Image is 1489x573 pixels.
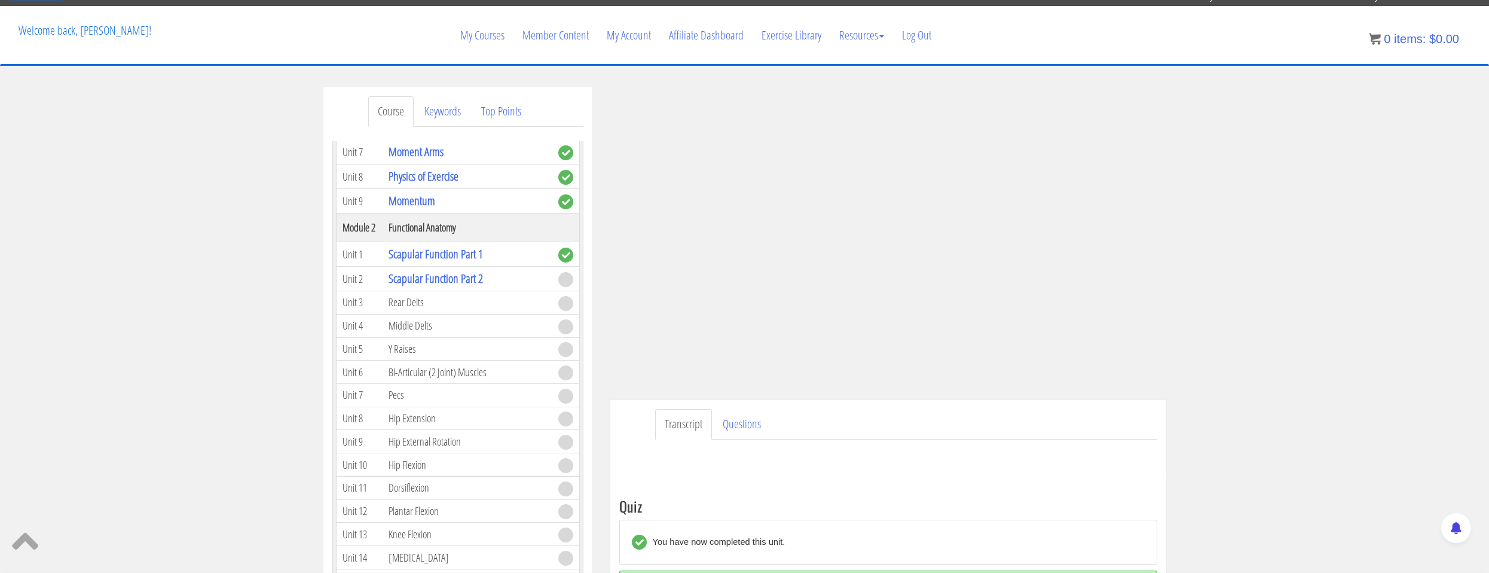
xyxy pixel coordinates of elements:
a: Scapular Function Part 1 [389,246,483,262]
bdi: 0.00 [1429,32,1459,45]
td: Unit 8 [336,164,383,189]
td: Unit 10 [336,453,383,477]
td: Unit 8 [336,407,383,430]
td: Plantar Flexion [383,499,552,523]
td: Unit 9 [336,430,383,453]
td: Unit 7 [336,384,383,407]
a: Course [368,96,414,127]
td: Hip Extension [383,407,552,430]
td: Unit 13 [336,523,383,546]
td: Rear Delts [383,291,552,315]
span: complete [558,194,573,209]
p: Welcome back, [PERSON_NAME]! [10,7,160,54]
td: [MEDICAL_DATA] [383,546,552,569]
a: Keywords [415,96,470,127]
img: icon11.png [1369,33,1381,45]
a: Exercise Library [753,7,830,64]
a: Physics of Exercise [389,168,458,184]
th: Module 2 [336,214,383,242]
td: Unit 3 [336,291,383,315]
span: $ [1429,32,1436,45]
span: complete [558,145,573,160]
td: Unit 11 [336,476,383,499]
td: Hip External Rotation [383,430,552,453]
a: Log Out [893,7,940,64]
a: Scapular Function Part 2 [389,270,483,286]
td: Hip Flexion [383,453,552,477]
td: Unit 12 [336,499,383,523]
a: Moment Arms [389,144,444,160]
td: Bi-Articular (2 Joint) Muscles [383,361,552,384]
td: Pecs [383,384,552,407]
td: Knee Flexion [383,523,552,546]
a: My Account [598,7,660,64]
a: My Courses [451,7,513,64]
td: Unit 6 [336,361,383,384]
th: Functional Anatomy [383,214,552,242]
a: Transcript [655,409,712,440]
td: Y Raises [383,337,552,361]
td: Unit 9 [336,189,383,214]
span: complete [558,248,573,263]
span: complete [558,170,573,185]
td: Dorsiflexion [383,476,552,499]
div: You have now completed this unit. [647,535,785,550]
span: 0 [1384,32,1390,45]
a: Affiliate Dashboard [660,7,753,64]
td: Middle Delts [383,314,552,337]
a: Resources [830,7,893,64]
a: Questions [713,409,771,440]
h3: Quiz [619,498,1157,514]
td: Unit 14 [336,546,383,569]
td: Unit 7 [336,140,383,164]
td: Unit 1 [336,242,383,267]
td: Unit 5 [336,337,383,361]
a: Momentum [389,193,435,209]
td: Unit 4 [336,314,383,337]
a: Member Content [513,7,598,64]
td: Unit 2 [336,267,383,291]
a: 0 items: $0.00 [1369,32,1459,45]
a: Top Points [472,96,531,127]
span: items: [1394,32,1426,45]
